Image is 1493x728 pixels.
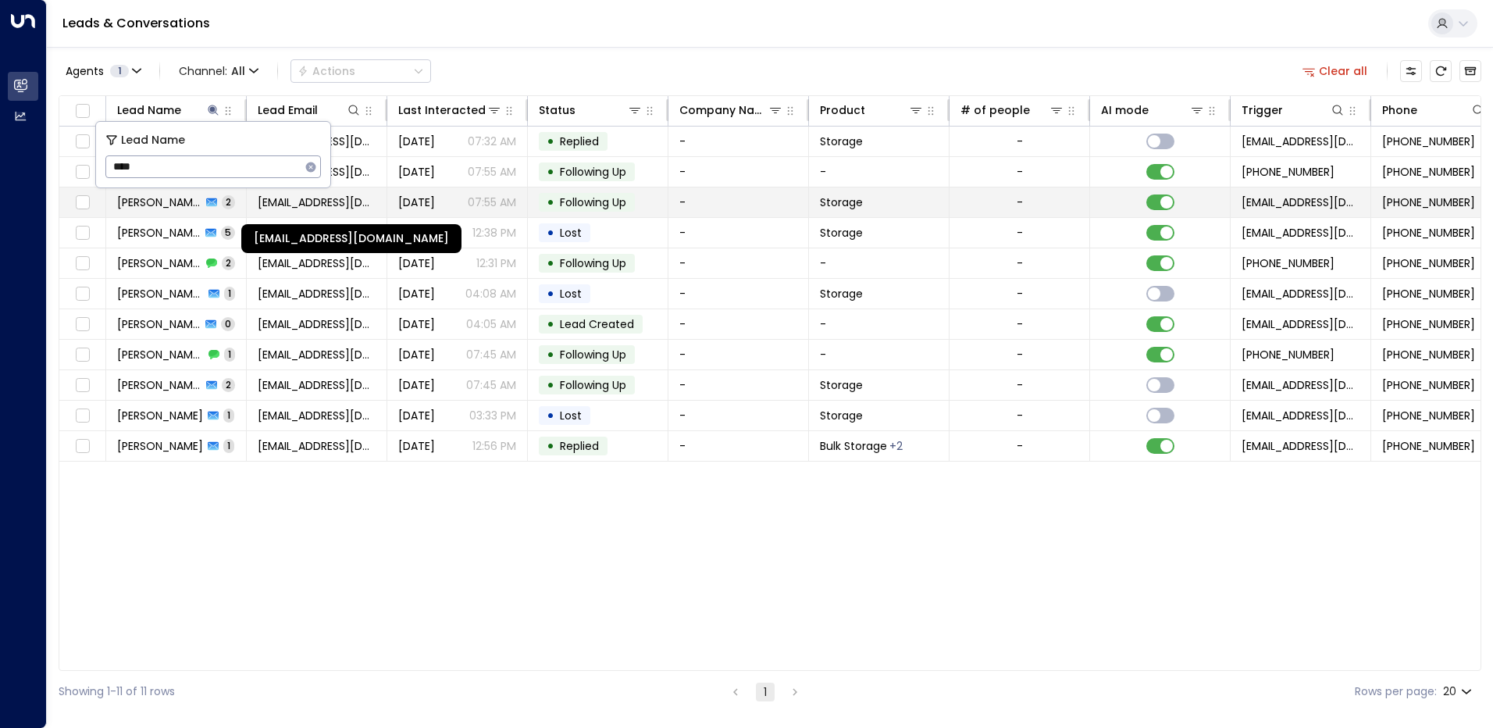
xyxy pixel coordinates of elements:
td: - [668,309,809,339]
span: +447427191339 [1382,377,1475,393]
span: Peter Wong [117,408,203,423]
div: Trigger [1242,101,1345,120]
div: # of people [960,101,1030,120]
span: Lead Name [121,131,185,149]
span: +447342957740 [1382,438,1475,454]
div: • [547,250,554,277]
div: - [1017,316,1023,332]
span: Lily Wong [117,255,201,271]
p: 07:55 AM [468,164,516,180]
button: Clear all [1296,60,1374,82]
span: s2007032@gmail.com [258,347,376,362]
td: - [668,248,809,278]
td: - [668,157,809,187]
button: Customize [1400,60,1422,82]
div: - [1017,225,1023,241]
button: page 1 [756,683,775,701]
div: Lead Name [117,101,221,120]
div: AI mode [1101,101,1205,120]
span: +447725518733 [1382,164,1475,180]
span: Toggle select row [73,437,92,456]
span: Storage [820,134,863,149]
div: Last Interacted [398,101,502,120]
span: Following Up [560,377,626,393]
span: Toggle select row [73,223,92,243]
span: Lily Wong [117,225,201,241]
button: Archived Leads [1459,60,1481,82]
span: 0 [221,317,235,330]
td: - [809,248,950,278]
div: Status [539,101,575,120]
div: • [547,159,554,185]
td: - [668,218,809,248]
td: - [809,340,950,369]
span: Jul 24, 2025 [398,377,435,393]
span: Replied [560,134,599,149]
div: - [1017,194,1023,210]
div: - [1017,408,1023,423]
div: • [547,189,554,216]
p: 03:33 PM [469,408,516,423]
div: Lead Email [258,101,362,120]
div: - [1017,164,1023,180]
p: 04:08 AM [465,286,516,302]
span: Storage [820,408,863,423]
div: - [1017,286,1023,302]
div: - [1017,134,1023,149]
span: Aniko Wong [117,438,203,454]
span: Sep 09, 2025 [398,164,435,180]
span: Following Up [560,347,626,362]
div: AI mode [1101,101,1149,120]
td: - [809,309,950,339]
span: lilsgrace20@gmail.com [258,255,376,271]
a: Leads & Conversations [62,14,210,32]
div: 20 [1443,680,1475,703]
div: Showing 1-11 of 11 rows [59,683,175,700]
span: Agents [66,66,104,77]
div: Lead Email [258,101,318,120]
nav: pagination navigation [725,682,805,701]
span: Storage [820,225,863,241]
div: Company Name [679,101,768,120]
div: • [547,219,554,246]
div: - [1017,347,1023,362]
span: Toggle select row [73,193,92,212]
span: Jul 07, 2025 [398,408,435,423]
span: +447725518733 [1242,164,1334,180]
div: Company Name [679,101,783,120]
span: leads@space-station.co.uk [1242,286,1359,302]
div: • [547,311,554,337]
span: Toggle select row [73,345,92,365]
span: Lead Created [560,316,634,332]
span: +447427191339 [1382,316,1475,332]
p: 12:31 PM [476,255,516,271]
span: leads@space-station.co.uk [1242,194,1359,210]
span: +447427191339 [1382,347,1475,362]
span: anikoyinyin@gmail.com [258,438,376,454]
div: • [547,128,554,155]
p: 07:45 AM [466,347,516,362]
span: Following Up [560,255,626,271]
span: Apr 26, 2025 [398,438,435,454]
span: Aug 02, 2025 [398,316,435,332]
button: Actions [290,59,431,83]
span: 1 [224,348,235,361]
td: - [668,401,809,430]
span: Toggle select row [73,406,92,426]
div: Last Interacted [398,101,486,120]
div: • [547,372,554,398]
span: Lost [560,408,582,423]
span: Following Up [560,164,626,180]
span: Aug 02, 2025 [398,286,435,302]
span: leads@space-station.co.uk [1242,134,1359,149]
div: Lead Name [117,101,181,120]
div: • [547,402,554,429]
div: Actions [298,64,355,78]
div: Status [539,101,643,120]
div: [EMAIL_ADDRESS][DOMAIN_NAME] [241,224,461,253]
span: Ling Shing Jeffery Wong [117,316,201,332]
div: Phone [1382,101,1417,120]
span: 2 [222,256,235,269]
span: +447505884339 [1242,255,1334,271]
span: Storage [820,377,863,393]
